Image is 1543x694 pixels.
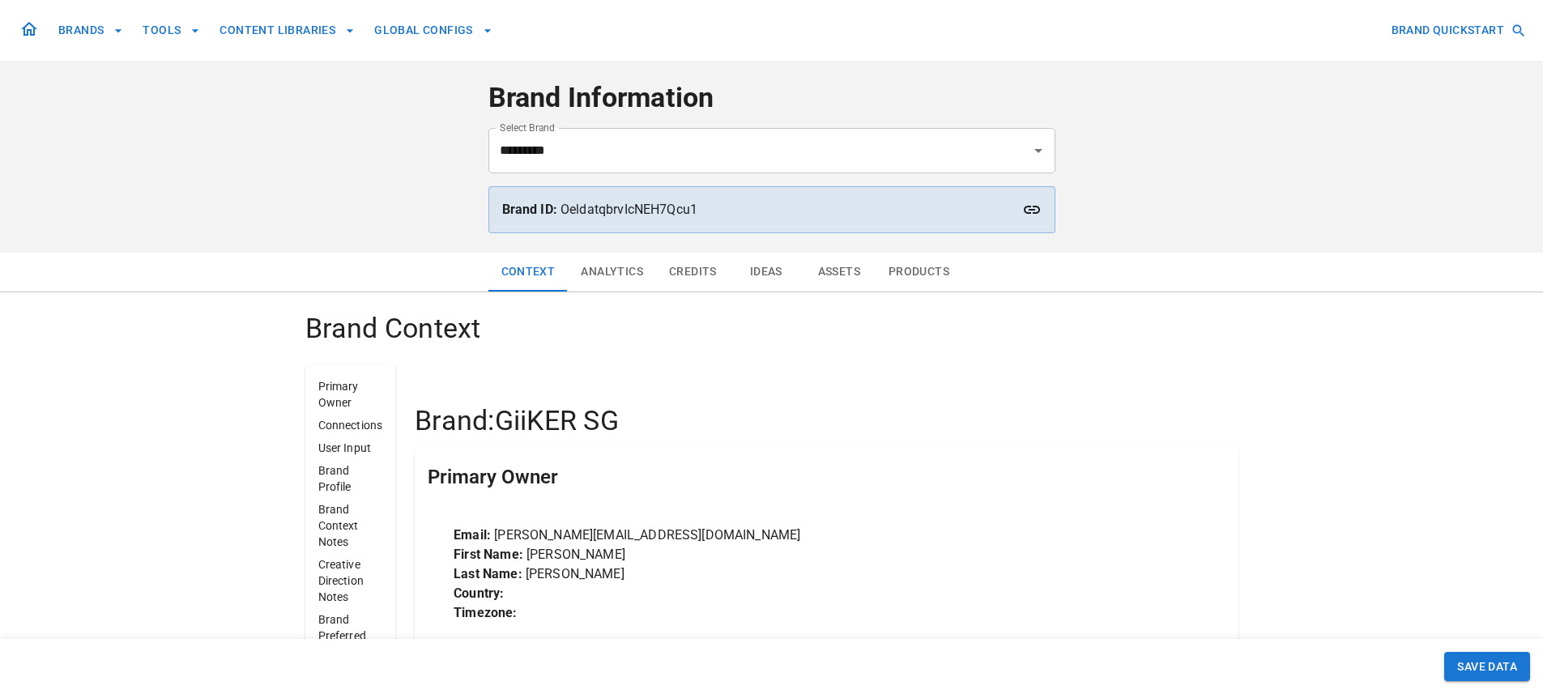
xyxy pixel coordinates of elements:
button: Credits [656,253,730,292]
p: Primary Owner [318,378,383,411]
h4: Brand: GiiKER SG [415,404,1238,438]
button: TOOLS [136,15,207,45]
button: BRAND QUICKSTART [1385,15,1530,45]
strong: Timezone: [454,605,517,620]
button: Open [1027,139,1050,162]
button: SAVE DATA [1444,652,1530,682]
p: [PERSON_NAME] [454,545,1199,564]
h4: Brand Information [488,81,1055,115]
button: CONTENT LIBRARIES [213,15,361,45]
strong: Last Name: [454,566,522,581]
div: Primary Owner [415,448,1238,506]
button: Assets [803,253,876,292]
button: GLOBAL CONFIGS [368,15,499,45]
button: Context [488,253,569,292]
p: User Input [318,440,383,456]
p: Brand Context Notes [318,501,383,550]
p: Brand Profile [318,462,383,495]
h4: Brand Context [305,312,1238,346]
h5: Primary Owner [428,464,558,490]
strong: Email: [454,527,491,543]
button: Analytics [568,253,656,292]
strong: Brand ID: [502,202,557,217]
p: OeldatqbrvIcNEH7Qcu1 [502,200,1042,219]
button: Products [876,253,962,292]
strong: First Name: [454,547,523,562]
p: [PERSON_NAME] [454,564,1199,584]
strong: Country: [454,585,504,601]
p: Brand Preferred Products [318,611,383,660]
button: Ideas [730,253,803,292]
p: Creative Direction Notes [318,556,383,605]
p: Connections [318,417,383,433]
button: BRANDS [52,15,130,45]
label: Select Brand [500,121,555,134]
p: [PERSON_NAME][EMAIL_ADDRESS][DOMAIN_NAME] [454,526,1199,545]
